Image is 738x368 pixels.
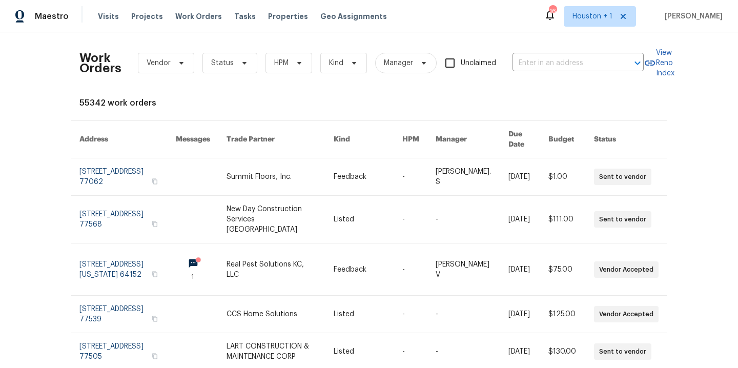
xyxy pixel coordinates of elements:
th: Kind [325,121,394,158]
div: 55342 work orders [79,98,659,108]
button: Copy Address [150,219,159,229]
button: Copy Address [150,352,159,361]
td: - [394,296,427,333]
th: Manager [427,121,500,158]
button: Copy Address [150,314,159,323]
td: Feedback [325,243,394,296]
td: [PERSON_NAME]. S [427,158,500,196]
span: Properties [268,11,308,22]
td: - [394,158,427,196]
td: Summit Floors, Inc. [218,158,325,196]
td: [PERSON_NAME] V [427,243,500,296]
th: Trade Partner [218,121,325,158]
span: Work Orders [175,11,222,22]
td: Listed [325,296,394,333]
th: Due Date [500,121,540,158]
span: Maestro [35,11,69,22]
span: Manager [384,58,413,68]
button: Open [630,56,645,70]
td: Listed [325,196,394,243]
th: Messages [168,121,218,158]
span: Visits [98,11,119,22]
span: Kind [329,58,343,68]
button: Copy Address [150,177,159,186]
td: CCS Home Solutions [218,296,325,333]
span: Status [211,58,234,68]
th: HPM [394,121,427,158]
button: Copy Address [150,270,159,279]
td: - [394,196,427,243]
td: - [427,296,500,333]
h2: Work Orders [79,53,121,73]
th: Status [586,121,667,158]
td: New Day Construction Services [GEOGRAPHIC_DATA] [218,196,325,243]
span: [PERSON_NAME] [661,11,723,22]
th: Address [71,121,168,158]
span: Vendor [147,58,171,68]
a: View Reno Index [644,48,674,78]
td: - [427,196,500,243]
span: Geo Assignments [320,11,387,22]
div: 16 [549,6,556,16]
span: Houston + 1 [572,11,612,22]
span: Unclaimed [461,58,496,69]
td: - [394,243,427,296]
td: Feedback [325,158,394,196]
span: Tasks [234,13,256,20]
th: Budget [540,121,586,158]
span: Projects [131,11,163,22]
input: Enter in an address [512,55,615,71]
span: HPM [274,58,289,68]
td: Real Pest Solutions KC, LLC [218,243,325,296]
